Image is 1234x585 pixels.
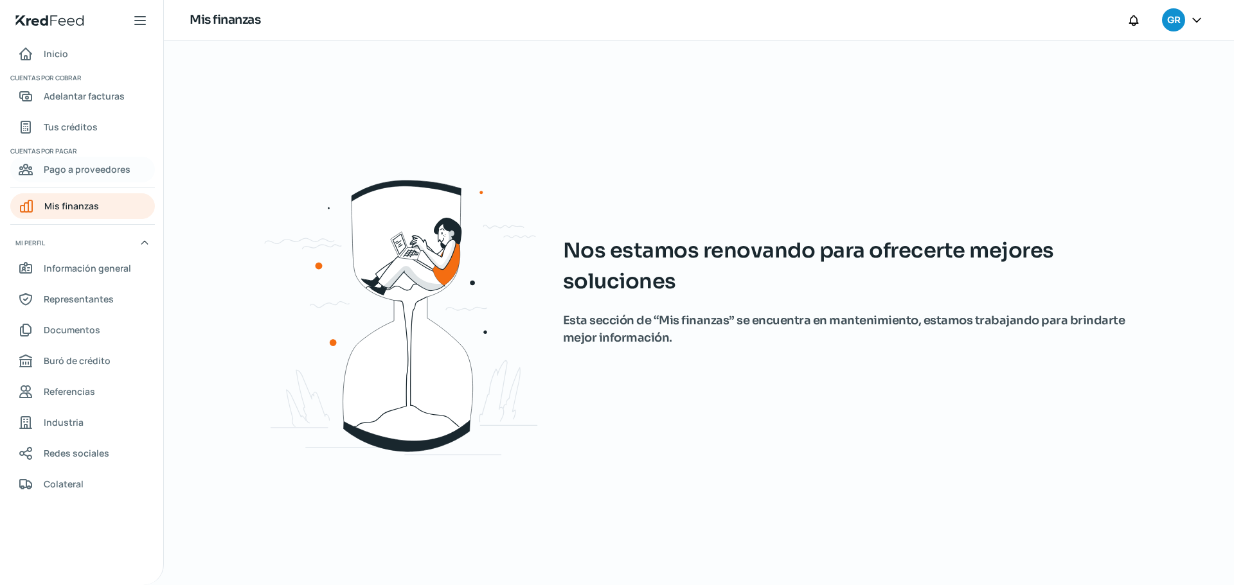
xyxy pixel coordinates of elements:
[563,235,1135,297] span: Nos estamos renovando para ofrecerte mejores soluciones
[1167,13,1180,28] span: GR
[44,161,130,177] span: Pago a proveedores
[44,46,68,62] span: Inicio
[10,471,155,497] a: Colateral
[44,322,100,338] span: Documentos
[10,83,155,109] a: Adelantar facturas
[44,291,114,307] span: Representantes
[10,286,155,312] a: Representantes
[44,260,131,276] span: Información general
[10,72,153,83] span: Cuentas por cobrar
[44,414,84,430] span: Industria
[10,41,155,67] a: Inicio
[10,114,155,140] a: Tus créditos
[44,198,99,214] span: Mis finanzas
[10,441,155,466] a: Redes sociales
[44,119,98,135] span: Tus créditos
[10,317,155,343] a: Documentos
[10,379,155,405] a: Referencias
[44,88,125,104] span: Adelantar facturas
[44,353,111,369] span: Buró de crédito
[10,157,155,182] a: Pago a proveedores
[15,237,45,249] span: Mi perfil
[10,348,155,374] a: Buró de crédito
[10,145,153,157] span: Cuentas por pagar
[44,445,109,461] span: Redes sociales
[10,256,155,281] a: Información general
[44,383,95,399] span: Referencias
[44,476,84,492] span: Colateral
[10,410,155,435] a: Industria
[190,11,260,30] h1: Mis finanzas
[563,312,1135,347] span: Esta sección de “Mis finanzas” se encuentra en mantenimiento, estamos trabajando para brindarte m...
[201,156,620,471] img: waiting.svg
[10,193,155,219] a: Mis finanzas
